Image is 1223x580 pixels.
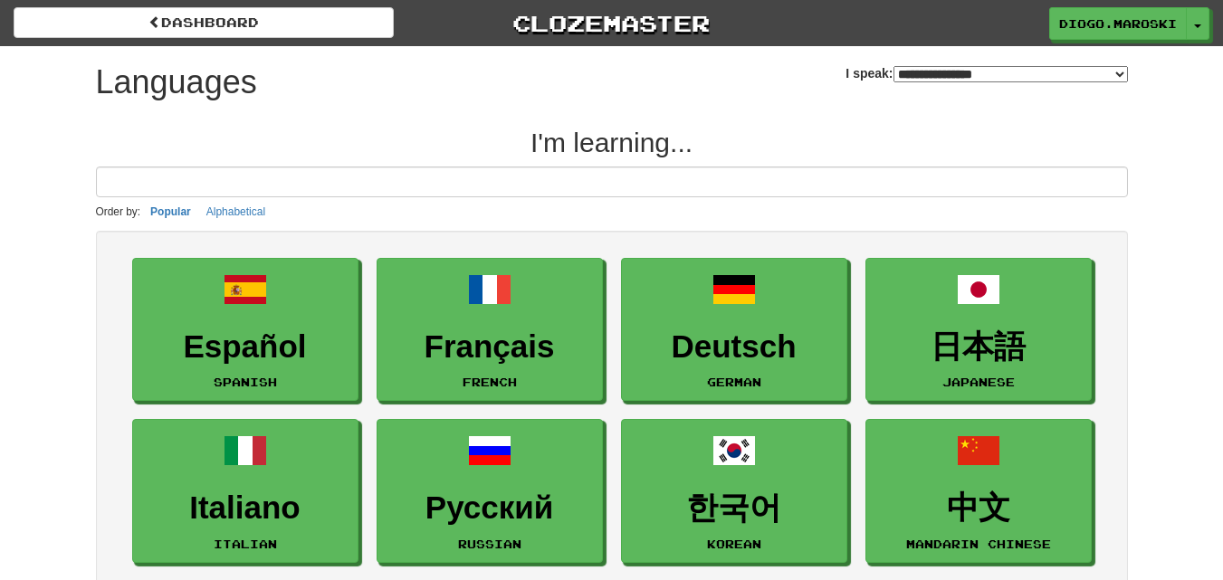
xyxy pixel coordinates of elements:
[142,490,349,526] h3: Italiano
[387,490,593,526] h3: Русский
[145,202,196,222] button: Popular
[621,258,847,402] a: DeutschGerman
[377,419,603,563] a: РусскийRussian
[14,7,394,38] a: dashboard
[906,537,1051,550] small: Mandarin Chinese
[865,419,1092,563] a: 中文Mandarin Chinese
[421,7,801,39] a: Clozemaster
[875,490,1082,526] h3: 中文
[1049,7,1187,40] a: diogo.maroski
[865,258,1092,402] a: 日本語Japanese
[132,258,358,402] a: EspañolSpanish
[707,537,761,550] small: Korean
[142,329,349,365] h3: Español
[463,376,517,388] small: French
[1059,15,1177,32] span: diogo.maroski
[942,376,1015,388] small: Japanese
[214,537,277,550] small: Italian
[201,202,271,222] button: Alphabetical
[96,64,257,100] h1: Languages
[621,419,847,563] a: 한국어Korean
[377,258,603,402] a: FrançaisFrench
[387,329,593,365] h3: Français
[875,329,1082,365] h3: 日本語
[458,537,521,550] small: Russian
[707,376,761,388] small: German
[846,64,1127,82] label: I speak:
[631,329,837,365] h3: Deutsch
[893,66,1128,82] select: I speak:
[631,490,837,526] h3: 한국어
[132,419,358,563] a: ItalianoItalian
[96,205,141,218] small: Order by:
[214,376,277,388] small: Spanish
[96,128,1128,157] h2: I'm learning...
